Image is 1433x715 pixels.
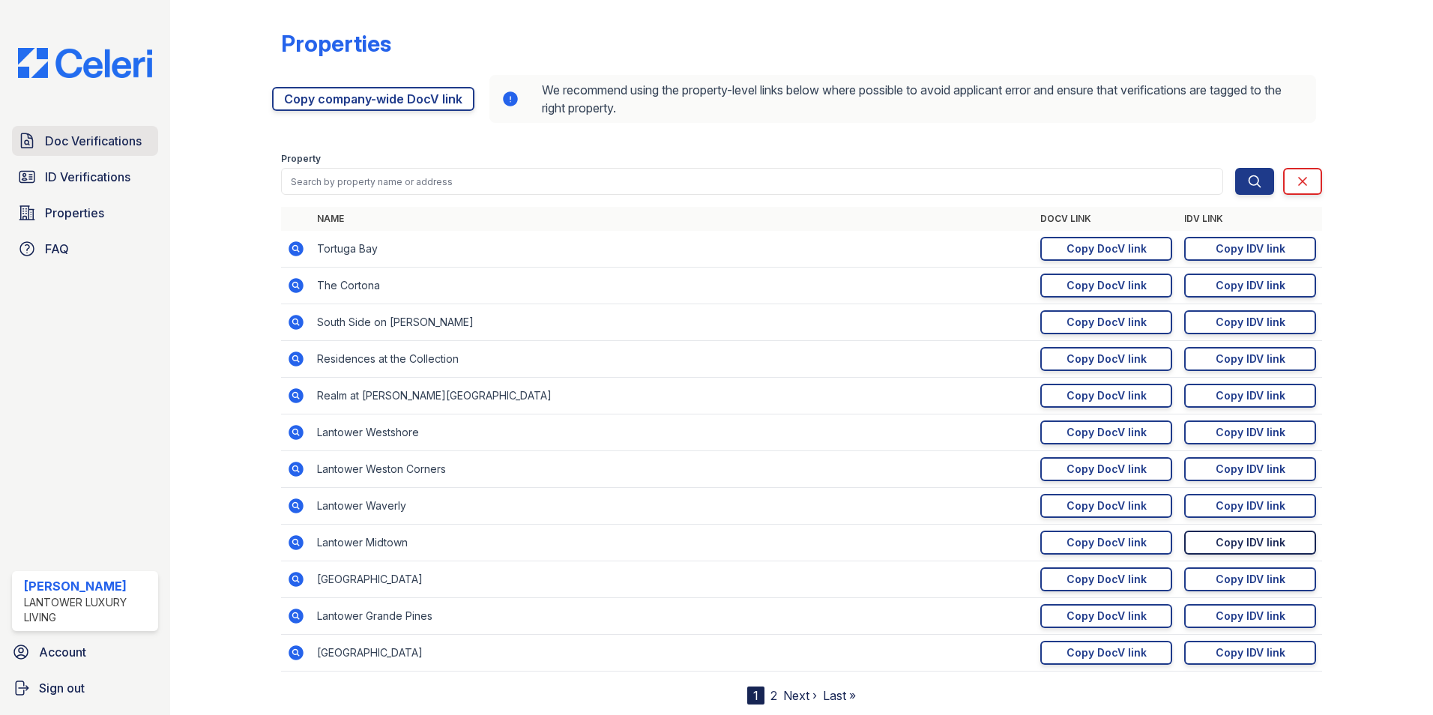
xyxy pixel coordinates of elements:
div: Copy DocV link [1067,609,1147,624]
a: Copy DocV link [1040,641,1172,665]
a: Copy DocV link [1040,384,1172,408]
a: Copy company-wide DocV link [272,87,474,111]
span: Sign out [39,679,85,697]
td: Lantower Grande Pines [311,598,1034,635]
div: Copy IDV link [1216,462,1285,477]
input: Search by property name or address [281,168,1223,195]
a: Copy IDV link [1184,531,1316,555]
div: Copy IDV link [1216,388,1285,403]
div: Copy DocV link [1067,645,1147,660]
div: Copy IDV link [1216,241,1285,256]
a: Copy IDV link [1184,641,1316,665]
div: Copy IDV link [1216,645,1285,660]
a: ID Verifications [12,162,158,192]
div: [PERSON_NAME] [24,577,152,595]
div: Copy DocV link [1067,462,1147,477]
div: We recommend using the property-level links below where possible to avoid applicant error and ens... [489,75,1316,123]
a: Copy IDV link [1184,274,1316,298]
td: [GEOGRAPHIC_DATA] [311,635,1034,672]
a: FAQ [12,234,158,264]
th: DocV Link [1034,207,1178,231]
label: Property [281,153,321,165]
a: Copy DocV link [1040,420,1172,444]
div: Copy IDV link [1216,315,1285,330]
a: Copy IDV link [1184,457,1316,481]
div: Copy IDV link [1216,425,1285,440]
a: Copy DocV link [1040,347,1172,371]
div: Copy IDV link [1216,498,1285,513]
div: Copy DocV link [1067,425,1147,440]
a: Doc Verifications [12,126,158,156]
td: Lantower Weston Corners [311,451,1034,488]
td: Lantower Westshore [311,414,1034,451]
span: Properties [45,204,104,222]
a: Properties [12,198,158,228]
div: Copy DocV link [1067,278,1147,293]
a: 2 [770,688,777,703]
a: Copy DocV link [1040,604,1172,628]
div: Copy DocV link [1067,388,1147,403]
a: Copy DocV link [1040,567,1172,591]
a: Copy IDV link [1184,420,1316,444]
div: Copy DocV link [1067,498,1147,513]
span: FAQ [45,240,69,258]
img: CE_Logo_Blue-a8612792a0a2168367f1c8372b55b34899dd931a85d93a1a3d3e32e68fde9ad4.png [6,48,164,78]
a: Copy IDV link [1184,347,1316,371]
div: Copy DocV link [1067,315,1147,330]
a: Copy IDV link [1184,567,1316,591]
a: Copy DocV link [1040,494,1172,518]
a: Copy IDV link [1184,310,1316,334]
span: ID Verifications [45,168,130,186]
a: Copy DocV link [1040,457,1172,481]
a: Copy IDV link [1184,237,1316,261]
th: Name [311,207,1034,231]
td: Realm at [PERSON_NAME][GEOGRAPHIC_DATA] [311,378,1034,414]
a: Copy IDV link [1184,604,1316,628]
td: Residences at the Collection [311,341,1034,378]
div: Copy IDV link [1216,278,1285,293]
a: Last » [823,688,856,703]
div: Copy IDV link [1216,609,1285,624]
div: Properties [281,30,391,57]
div: Copy DocV link [1067,535,1147,550]
div: Copy IDV link [1216,572,1285,587]
div: Lantower Luxury Living [24,595,152,625]
a: Account [6,637,164,667]
a: Copy IDV link [1184,384,1316,408]
a: Sign out [6,673,164,703]
span: Doc Verifications [45,132,142,150]
td: The Cortona [311,268,1034,304]
span: Account [39,643,86,661]
div: Copy DocV link [1067,241,1147,256]
a: Copy DocV link [1040,310,1172,334]
a: Next › [783,688,817,703]
td: South Side on [PERSON_NAME] [311,304,1034,341]
td: Lantower Midtown [311,525,1034,561]
td: Tortuga Bay [311,231,1034,268]
div: Copy DocV link [1067,352,1147,366]
a: Copy IDV link [1184,494,1316,518]
a: Copy DocV link [1040,531,1172,555]
th: IDV Link [1178,207,1322,231]
a: Copy DocV link [1040,274,1172,298]
div: Copy IDV link [1216,535,1285,550]
div: 1 [747,687,764,705]
td: [GEOGRAPHIC_DATA] [311,561,1034,598]
div: Copy IDV link [1216,352,1285,366]
td: Lantower Waverly [311,488,1034,525]
div: Copy DocV link [1067,572,1147,587]
a: Copy DocV link [1040,237,1172,261]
